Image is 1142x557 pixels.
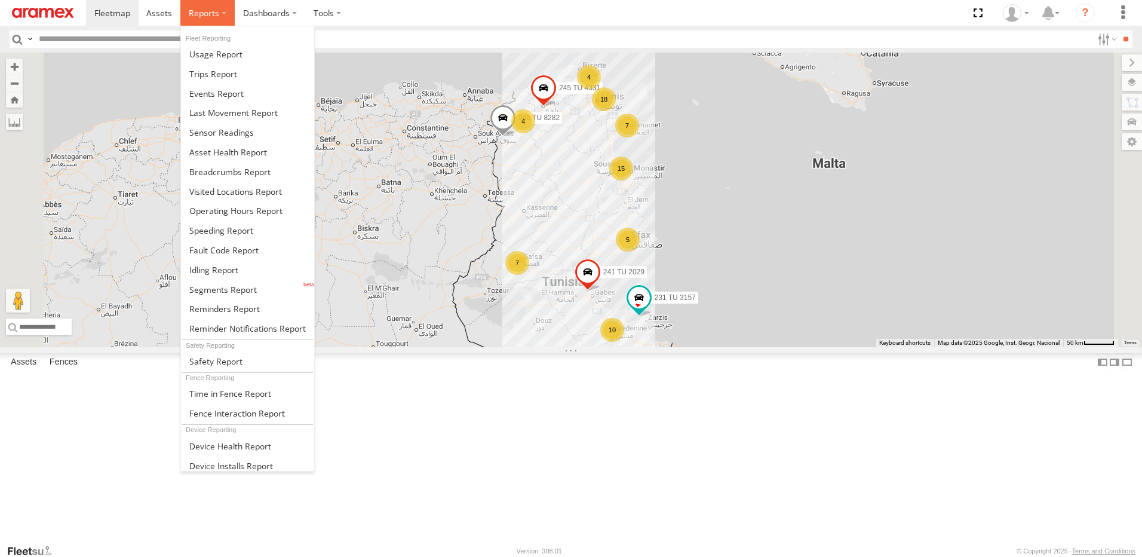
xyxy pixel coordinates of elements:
[655,293,696,302] span: 231 TU 3157
[616,228,640,252] div: 5
[181,351,314,371] a: Safety Report
[603,268,644,276] span: 241 TU 2029
[181,44,314,64] a: Usage Report
[600,318,624,342] div: 10
[879,339,931,347] button: Keyboard shortcuts
[181,103,314,123] a: Last Movement Report
[181,456,314,476] a: Device Installs Report
[44,354,84,371] label: Fences
[181,221,314,240] a: Fleet Speed Report
[181,280,314,299] a: Segments Report
[6,289,30,313] button: Drag Pegman onto the map to open Street View
[181,319,314,338] a: Service Reminder Notifications Report
[7,545,62,557] a: Visit our Website
[181,201,314,221] a: Asset Operating Hours Report
[6,75,23,91] button: Zoom out
[181,240,314,260] a: Fault Code Report
[1097,353,1109,371] label: Dock Summary Table to the Left
[25,30,35,48] label: Search Query
[615,114,639,137] div: 7
[1076,4,1095,23] i: ?
[181,84,314,103] a: Full Events Report
[181,403,314,423] a: Fence Interaction Report
[181,436,314,456] a: Device Health Report
[999,4,1033,22] div: Ahmed Khanfir
[181,162,314,182] a: Breadcrumbs Report
[181,123,314,142] a: Sensor Readings
[1093,30,1119,48] label: Search Filter Options
[1067,339,1083,346] span: 50 km
[938,339,1060,346] span: Map data ©2025 Google, Inst. Geogr. Nacional
[1017,547,1135,555] div: © Copyright 2025 -
[1072,547,1135,555] a: Terms and Conditions
[181,384,314,403] a: Time in Fences Report
[609,157,633,180] div: 15
[517,547,562,555] div: Version: 308.01
[181,260,314,280] a: Idling Report
[511,109,535,133] div: 4
[12,8,74,18] img: aramex-logo.svg
[1109,353,1120,371] label: Dock Summary Table to the Right
[1122,133,1142,150] label: Map Settings
[1124,341,1137,345] a: Terms (opens in new tab)
[181,64,314,84] a: Trips Report
[6,114,23,130] label: Measure
[1063,339,1118,347] button: Map Scale: 50 km per 48 pixels
[6,59,23,75] button: Zoom in
[577,65,601,89] div: 4
[559,83,600,91] span: 245 TU 4331
[6,91,23,108] button: Zoom Home
[518,114,560,122] span: 246 TU 8282
[5,354,42,371] label: Assets
[505,251,529,275] div: 7
[1121,353,1133,371] label: Hide Summary Table
[181,182,314,201] a: Visited Locations Report
[592,87,616,111] div: 18
[181,299,314,319] a: Reminders Report
[181,142,314,162] a: Asset Health Report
